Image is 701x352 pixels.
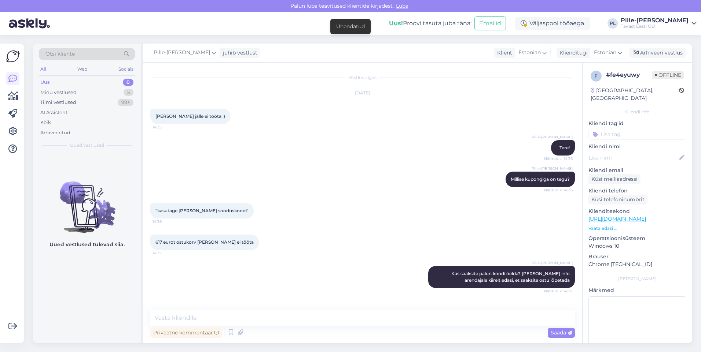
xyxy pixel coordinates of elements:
[49,241,125,248] p: Uued vestlused tulevad siia.
[532,134,573,140] span: Pille-[PERSON_NAME]
[150,74,575,81] div: Vestlus algas
[594,49,616,57] span: Estonian
[588,235,686,242] p: Operatsioonisüsteem
[588,261,686,268] p: Chrome [TECHNICAL_ID]
[40,99,76,106] div: Tiimi vestlused
[621,23,689,29] div: Tavast Eesti OÜ
[474,16,506,30] button: Emailid
[532,260,573,266] span: Pille-[PERSON_NAME]
[39,64,47,74] div: All
[629,48,686,58] div: Arhiveeri vestlus
[150,90,575,96] div: [DATE]
[76,64,89,74] div: Web
[153,124,180,130] span: 14:35
[588,129,686,140] input: Lisa tag
[40,89,77,96] div: Minu vestlused
[588,174,641,184] div: Küsi meiliaadressi
[544,187,573,193] span: Nähtud ✓ 14:36
[515,17,590,30] div: Väljaspool tööaega
[544,288,573,294] span: Nähtud ✓ 14:37
[394,3,411,9] span: Luba
[518,49,541,57] span: Estonian
[608,18,618,29] div: PL
[532,166,573,171] span: Pille-[PERSON_NAME]
[220,49,257,57] div: juhib vestlust
[589,154,678,162] input: Lisa nimi
[588,187,686,195] p: Kliendi telefon
[70,142,104,149] span: Uued vestlused
[588,195,647,205] div: Küsi telefoninumbrit
[588,287,686,294] p: Märkmed
[591,87,679,102] div: [GEOGRAPHIC_DATA], [GEOGRAPHIC_DATA]
[40,119,51,126] div: Kõik
[389,19,471,28] div: Proovi tasuta juba täna:
[117,64,135,74] div: Socials
[45,50,75,58] span: Otsi kliente
[544,156,573,161] span: Nähtud ✓ 14:36
[621,18,689,23] div: Pille-[PERSON_NAME]
[451,271,571,283] span: Kas saaksite palun koodi öelda? [PERSON_NAME] info arendajale kiirelt edasi, et saaksite ostu lõp...
[40,79,50,86] div: Uus
[40,129,70,136] div: Arhiveeritud
[155,239,254,245] span: 617 eurot ostukorv [PERSON_NAME] ei tööta
[621,18,697,29] a: Pille-[PERSON_NAME]Tavast Eesti OÜ
[40,109,67,116] div: AI Assistent
[588,253,686,261] p: Brauser
[606,71,652,79] div: # fe4eyuwy
[557,49,588,57] div: Klienditugi
[588,207,686,215] p: Klienditeekond
[389,20,403,27] b: Uus!
[154,49,210,57] span: Pille-[PERSON_NAME]
[123,79,133,86] div: 0
[588,120,686,127] p: Kliendi tag'id
[155,208,249,213] span: "kasutage [PERSON_NAME] sooduskoodi"
[588,216,646,222] a: [URL][DOMAIN_NAME]
[494,49,512,57] div: Klient
[6,49,20,63] img: Askly Logo
[652,71,684,79] span: Offline
[551,329,572,336] span: Saada
[588,276,686,282] div: [PERSON_NAME]
[588,166,686,174] p: Kliendi email
[150,328,222,338] div: Privaatne kommentaar
[588,242,686,250] p: Windows 10
[336,23,365,30] div: Ühendatud
[155,113,225,119] span: [PERSON_NAME] jälle ei tööta :)
[124,89,133,96] div: 5
[118,99,133,106] div: 99+
[588,225,686,232] p: Vaata edasi ...
[33,168,141,234] img: No chats
[153,219,180,224] span: 14:36
[559,145,570,150] span: Tere!
[153,250,180,256] span: 14:37
[595,73,598,79] span: f
[588,109,686,115] div: Kliendi info
[588,143,686,150] p: Kliendi nimi
[511,176,570,182] span: Millise kupongiga on tegu?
